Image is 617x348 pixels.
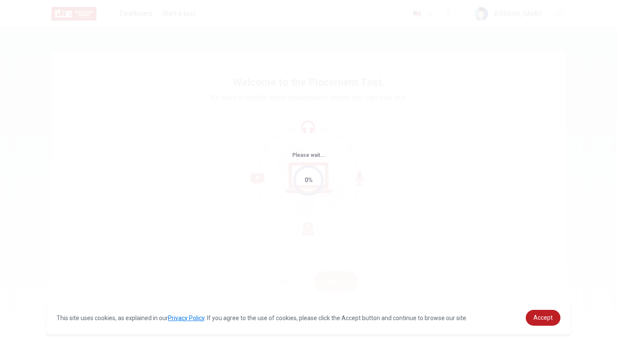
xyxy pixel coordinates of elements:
[526,310,560,326] a: dismiss cookie message
[46,301,571,334] div: cookieconsent
[533,314,553,321] span: Accept
[292,152,325,158] span: Please wait...
[168,315,204,321] a: Privacy Policy
[305,175,313,185] div: 0%
[57,315,467,321] span: This site uses cookies, as explained in our . If you agree to the use of cookies, please click th...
